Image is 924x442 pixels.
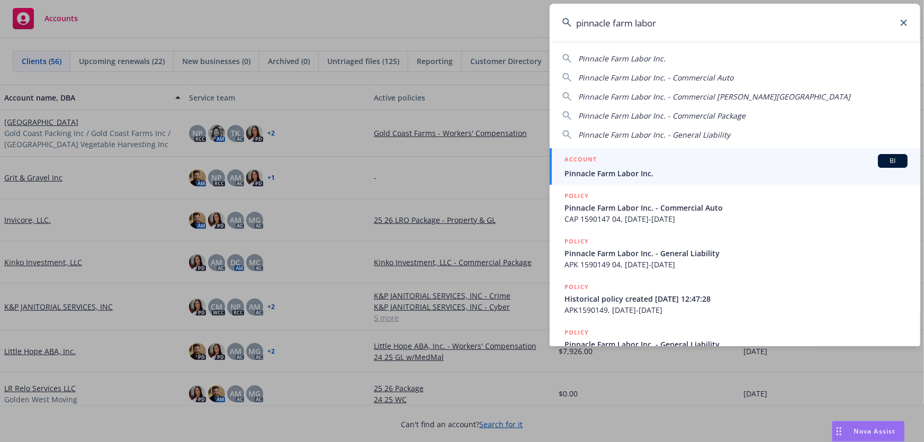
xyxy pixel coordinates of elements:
[564,168,908,179] span: Pinnacle Farm Labor Inc.
[832,421,846,441] div: Drag to move
[578,73,733,83] span: Pinnacle Farm Labor Inc. - Commercial Auto
[550,276,920,321] a: POLICYHistorical policy created [DATE] 12:47:28APK1590149, [DATE]-[DATE]
[564,248,908,259] span: Pinnacle Farm Labor Inc. - General Liability
[564,213,908,224] span: CAP 1590147 04, [DATE]-[DATE]
[578,53,666,64] span: Pinnacle Farm Labor Inc.
[854,427,896,436] span: Nova Assist
[564,339,908,350] span: Pinnacle Farm Labor Inc. - General Liability
[564,154,597,167] h5: ACCOUNT
[564,259,908,270] span: APK 1590149 04, [DATE]-[DATE]
[564,327,589,338] h5: POLICY
[564,282,589,292] h5: POLICY
[578,92,850,102] span: Pinnacle Farm Labor Inc. - Commercial [PERSON_NAME][GEOGRAPHIC_DATA]
[564,293,908,304] span: Historical policy created [DATE] 12:47:28
[564,202,908,213] span: Pinnacle Farm Labor Inc. - Commercial Auto
[564,236,589,247] h5: POLICY
[578,111,746,121] span: Pinnacle Farm Labor Inc. - Commercial Package
[550,230,920,276] a: POLICYPinnacle Farm Labor Inc. - General LiabilityAPK 1590149 04, [DATE]-[DATE]
[882,156,903,166] span: BI
[564,191,589,201] h5: POLICY
[832,421,905,442] button: Nova Assist
[578,130,730,140] span: Pinnacle Farm Labor Inc. - General Liability
[564,304,908,315] span: APK1590149, [DATE]-[DATE]
[550,148,920,185] a: ACCOUNTBIPinnacle Farm Labor Inc.
[550,321,920,367] a: POLICYPinnacle Farm Labor Inc. - General Liability
[550,185,920,230] a: POLICYPinnacle Farm Labor Inc. - Commercial AutoCAP 1590147 04, [DATE]-[DATE]
[550,4,920,42] input: Search...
